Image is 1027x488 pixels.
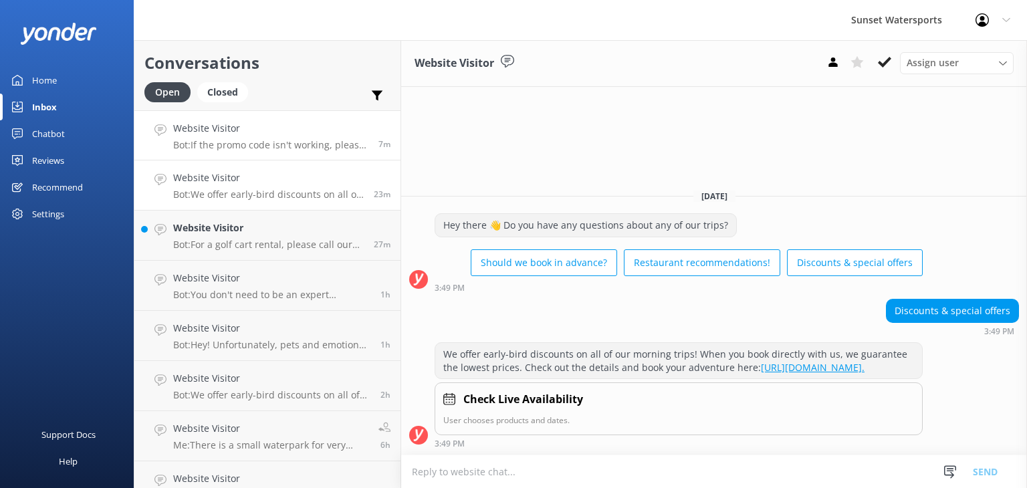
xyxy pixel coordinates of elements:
[144,50,390,76] h2: Conversations
[134,361,401,411] a: Website VisitorBot:We offer early-bird discounts on all of our morning trips, and when you book d...
[173,321,370,336] h4: Website Visitor
[380,389,390,400] span: Aug 31 2025 01:10pm (UTC -05:00) America/Cancun
[900,52,1014,74] div: Assign User
[380,289,390,300] span: Aug 31 2025 01:37pm (UTC -05:00) America/Cancun
[787,249,923,276] button: Discounts & special offers
[134,160,401,211] a: Website VisitorBot:We offer early-bird discounts on all of our morning trips! When you book direc...
[197,84,255,99] a: Closed
[173,289,370,301] p: Bot: You don't need to be an expert swimmer to enjoy our tours, but basic swimming ability is str...
[380,439,390,451] span: Aug 31 2025 09:07am (UTC -05:00) America/Cancun
[41,421,96,448] div: Support Docs
[374,239,390,250] span: Aug 31 2025 02:46pm (UTC -05:00) America/Cancun
[443,414,914,426] p: User chooses products and dates.
[134,261,401,311] a: Website VisitorBot:You don't need to be an expert swimmer to enjoy our tours, but basic swimming ...
[134,411,401,461] a: Website VisitorMe:There is a small waterpark for very young kids at [PERSON_NAME][GEOGRAPHIC_DATA...
[435,439,923,448] div: Aug 31 2025 02:49pm (UTC -05:00) America/Cancun
[173,271,370,285] h4: Website Visitor
[378,138,390,150] span: Aug 31 2025 03:06pm (UTC -05:00) America/Cancun
[693,191,735,202] span: [DATE]
[173,371,370,386] h4: Website Visitor
[197,82,248,102] div: Closed
[380,339,390,350] span: Aug 31 2025 01:36pm (UTC -05:00) America/Cancun
[907,55,959,70] span: Assign user
[886,326,1019,336] div: Aug 31 2025 02:49pm (UTC -05:00) America/Cancun
[374,189,390,200] span: Aug 31 2025 02:49pm (UTC -05:00) America/Cancun
[134,110,401,160] a: Website VisitorBot:If the promo code isn't working, please contact the Sunset Watersports team at...
[173,221,364,235] h4: Website Visitor
[144,82,191,102] div: Open
[435,343,922,378] div: We offer early-bird discounts on all of our morning trips! When you book directly with us, we gua...
[415,55,494,72] h3: Website Visitor
[984,328,1014,336] strong: 3:49 PM
[134,211,401,261] a: Website VisitorBot:For a golf cart rental, please call our office at [PHONE_NUMBER] to make a res...
[144,84,197,99] a: Open
[134,311,401,361] a: Website VisitorBot:Hey! Unfortunately, pets and emotional support animals aren't allowed on our p...
[32,67,57,94] div: Home
[173,139,368,151] p: Bot: If the promo code isn't working, please contact the Sunset Watersports team at [PHONE_NUMBER...
[32,120,65,147] div: Chatbot
[435,440,465,448] strong: 3:49 PM
[173,439,368,451] p: Me: There is a small waterpark for very young kids at [PERSON_NAME][GEOGRAPHIC_DATA]. We also hav...
[173,339,370,351] p: Bot: Hey! Unfortunately, pets and emotional support animals aren't allowed on our public cruises ...
[173,389,370,401] p: Bot: We offer early-bird discounts on all of our morning trips, and when you book direct, we guar...
[435,283,923,292] div: Aug 31 2025 02:49pm (UTC -05:00) America/Cancun
[173,189,364,201] p: Bot: We offer early-bird discounts on all of our morning trips! When you book directly with us, w...
[761,361,865,374] a: [URL][DOMAIN_NAME].
[32,201,64,227] div: Settings
[173,239,364,251] p: Bot: For a golf cart rental, please call our office at [PHONE_NUMBER] to make a reservation. It's...
[887,299,1018,322] div: Discounts & special offers
[59,448,78,475] div: Help
[435,214,736,237] div: Hey there 👋 Do you have any questions about any of our trips?
[463,391,583,408] h4: Check Live Availability
[173,421,368,436] h4: Website Visitor
[471,249,617,276] button: Should we book in advance?
[20,23,97,45] img: yonder-white-logo.png
[435,284,465,292] strong: 3:49 PM
[624,249,780,276] button: Restaurant recommendations!
[32,94,57,120] div: Inbox
[173,121,368,136] h4: Website Visitor
[173,471,370,486] h4: Website Visitor
[173,170,364,185] h4: Website Visitor
[32,174,83,201] div: Recommend
[32,147,64,174] div: Reviews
